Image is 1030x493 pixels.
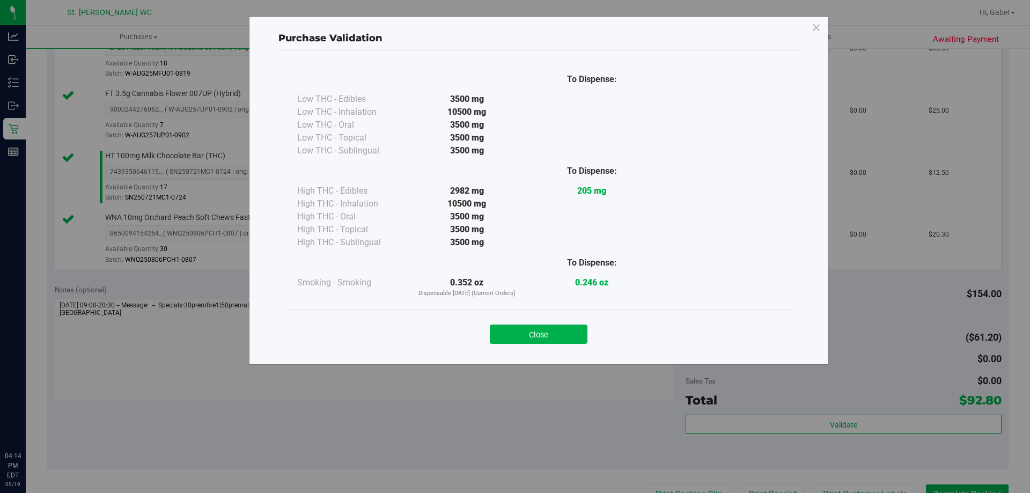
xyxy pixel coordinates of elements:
[278,32,382,44] span: Purchase Validation
[297,197,404,210] div: High THC - Inhalation
[404,131,529,144] div: 3500 mg
[404,223,529,236] div: 3500 mg
[404,236,529,249] div: 3500 mg
[404,185,529,197] div: 2982 mg
[297,119,404,131] div: Low THC - Oral
[404,93,529,106] div: 3500 mg
[297,185,404,197] div: High THC - Edibles
[577,186,606,196] strong: 205 mg
[490,325,587,344] button: Close
[297,276,404,289] div: Smoking - Smoking
[297,93,404,106] div: Low THC - Edibles
[404,119,529,131] div: 3500 mg
[297,236,404,249] div: High THC - Sublingual
[297,144,404,157] div: Low THC - Sublingual
[529,256,654,269] div: To Dispense:
[297,106,404,119] div: Low THC - Inhalation
[404,144,529,157] div: 3500 mg
[404,106,529,119] div: 10500 mg
[529,73,654,86] div: To Dispense:
[404,289,529,298] p: Dispensable [DATE] (Current Orders)
[297,131,404,144] div: Low THC - Topical
[297,223,404,236] div: High THC - Topical
[404,210,529,223] div: 3500 mg
[404,276,529,298] div: 0.352 oz
[575,277,608,288] strong: 0.246 oz
[297,210,404,223] div: High THC - Oral
[404,197,529,210] div: 10500 mg
[529,165,654,178] div: To Dispense:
